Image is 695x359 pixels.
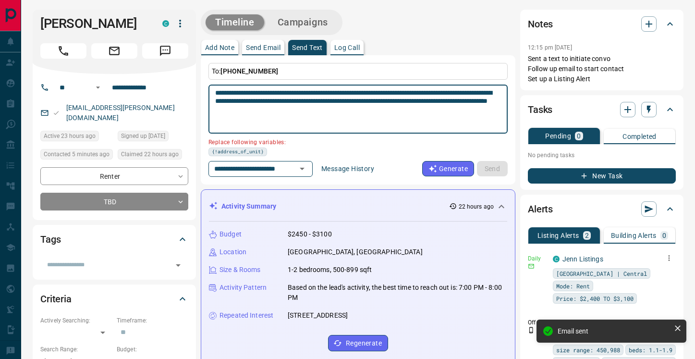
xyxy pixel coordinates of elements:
div: Notes [528,12,676,36]
p: Replace following variables: [208,135,501,148]
p: 0 [577,133,581,139]
button: Generate [422,161,474,176]
div: Activity Summary22 hours ago [209,198,507,215]
p: Building Alerts [611,232,657,239]
svg: Push Notification Only [528,327,535,334]
p: Repeated Interest [219,310,273,321]
div: Tasks [528,98,676,121]
p: Listing Alerts [537,232,579,239]
div: Criteria [40,287,188,310]
p: Pending [545,133,571,139]
p: 1-2 bedrooms, 500-899 sqft [288,265,372,275]
p: Send Email [246,44,280,51]
p: No pending tasks [528,148,676,162]
p: Activity Summary [221,201,276,211]
svg: Email Valid [53,110,60,116]
button: Regenerate [328,335,388,351]
p: Send Text [292,44,323,51]
span: Call [40,43,86,59]
div: Renter [40,167,188,185]
p: $2450 - $3100 [288,229,332,239]
h2: Notes [528,16,553,32]
span: {!address_of_unit} [212,148,264,156]
p: Add Note [205,44,234,51]
div: condos.ca [162,20,169,27]
a: Jenn Listings [562,255,603,263]
div: Fri Aug 15 2025 [40,149,113,162]
p: Activity Pattern [219,283,267,293]
div: condos.ca [553,256,560,262]
span: [PHONE_NUMBER] [220,67,278,75]
p: 2 [585,232,589,239]
h2: Tags [40,232,61,247]
span: Signed up [DATE] [121,131,165,141]
h2: Tasks [528,102,552,117]
p: Search Range: [40,345,112,354]
p: 12:15 pm [DATE] [528,44,572,51]
button: Open [92,82,104,93]
p: Budget [219,229,242,239]
p: Log Call [334,44,360,51]
span: Claimed 22 hours ago [121,149,179,159]
h2: Alerts [528,201,553,217]
button: Campaigns [268,14,338,30]
span: Contacted 5 minutes ago [44,149,110,159]
span: Email [91,43,137,59]
h1: [PERSON_NAME] [40,16,148,31]
button: Timeline [206,14,264,30]
div: Alerts [528,198,676,221]
h2: Criteria [40,291,72,307]
button: Open [171,259,185,272]
p: Location [219,247,246,257]
span: [GEOGRAPHIC_DATA] | Central [556,269,647,278]
div: Thu Aug 14 2025 [40,131,113,144]
svg: Email [528,263,535,270]
div: TBD [40,193,188,210]
a: [EMAIL_ADDRESS][PERSON_NAME][DOMAIN_NAME] [66,104,175,122]
div: Tags [40,228,188,251]
div: Tue Aug 08 2023 [118,131,188,144]
button: Open [295,162,309,175]
p: Based on the lead's activity, the best time to reach out is: 7:00 PM - 8:00 PM [288,283,507,303]
p: Sent a text to initiate convo Follow up email to start contact Set up a Listing Alert [528,54,676,84]
span: Mode: Rent [556,281,590,291]
span: Message [142,43,188,59]
p: Budget: [117,345,188,354]
p: Size & Rooms [219,265,261,275]
p: 22 hours ago [459,202,494,211]
span: Price: $2,400 TO $3,100 [556,294,634,303]
p: Actively Searching: [40,316,112,325]
p: [STREET_ADDRESS] [288,310,348,321]
p: Timeframe: [117,316,188,325]
p: [GEOGRAPHIC_DATA], [GEOGRAPHIC_DATA] [288,247,423,257]
span: Active 23 hours ago [44,131,96,141]
p: 0 [662,232,666,239]
p: Completed [622,133,657,140]
button: New Task [528,168,676,184]
p: Daily [528,254,547,263]
div: Email sent [558,327,670,335]
button: Message History [316,161,380,176]
p: Off [528,318,547,327]
p: To: [208,63,508,80]
div: Thu Aug 14 2025 [118,149,188,162]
